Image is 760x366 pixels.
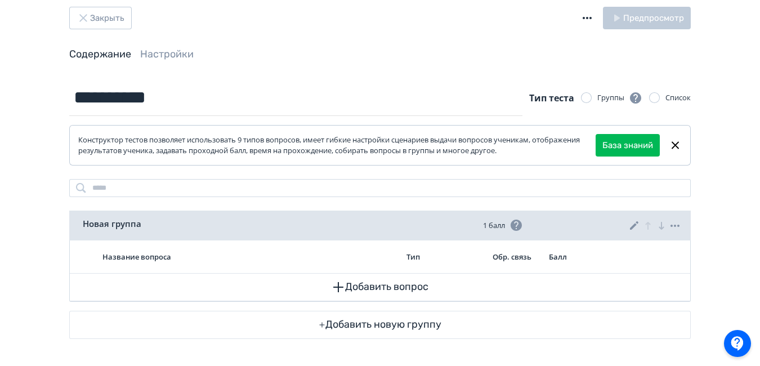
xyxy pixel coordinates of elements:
div: Конструктор тестов позволяет использовать 9 типов вопросов, имеет гибкие настройки сценариев выда... [78,135,596,157]
a: База знаний [602,139,653,152]
a: Содержание [69,48,131,60]
span: Новая группа [83,217,141,230]
div: Тип [406,252,484,262]
button: Закрыть [69,7,132,29]
button: База знаний [596,134,660,157]
button: Добавить вопрос [79,274,681,301]
button: Добавить новую группу [70,311,690,338]
div: Балл [549,252,591,262]
div: Обр. связь [493,252,540,262]
div: Название вопроса [102,252,397,262]
span: Тип теста [529,92,574,104]
span: 1 балл [483,218,523,232]
a: Настройки [140,48,194,60]
div: Группы [597,91,642,105]
button: Предпросмотр [603,7,691,29]
div: Список [665,92,691,104]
